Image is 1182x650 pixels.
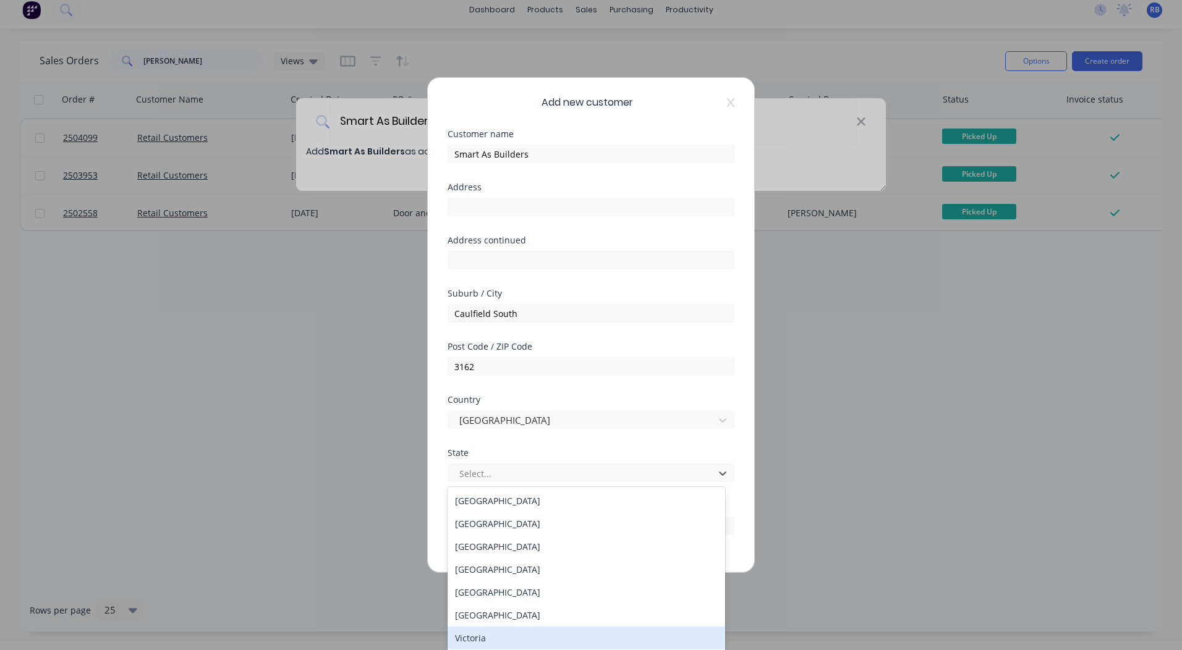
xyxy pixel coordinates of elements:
[448,489,725,512] div: [GEOGRAPHIC_DATA]
[448,449,734,457] div: State
[448,604,725,627] div: [GEOGRAPHIC_DATA]
[448,236,734,245] div: Address continued
[448,183,734,192] div: Address
[448,627,725,649] div: Victoria
[448,535,725,558] div: [GEOGRAPHIC_DATA]
[448,289,734,298] div: Suburb / City
[448,130,734,138] div: Customer name
[448,342,734,351] div: Post Code / ZIP Code
[448,558,725,581] div: [GEOGRAPHIC_DATA]
[448,512,725,535] div: [GEOGRAPHIC_DATA]
[448,395,734,404] div: Country
[542,95,633,110] span: Add new customer
[448,581,725,604] div: [GEOGRAPHIC_DATA]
